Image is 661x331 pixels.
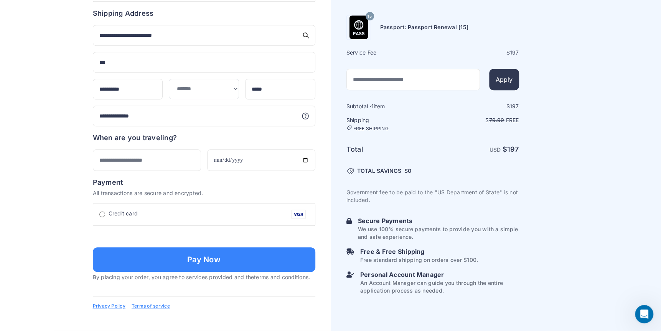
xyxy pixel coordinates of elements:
[93,132,177,143] h6: When are you traveling?
[353,126,389,132] span: FREE SHIPPING
[371,103,374,110] span: 1
[346,144,432,155] h6: Total
[302,112,309,120] svg: More information
[93,303,125,309] a: Privacy Policy
[510,103,519,110] span: 197
[93,273,315,281] p: By placing your order, you agree to services provided and the .
[358,226,519,241] p: We use 100% secure payments to provide you with a simple and safe experience.
[93,247,315,272] button: Pay Now
[434,103,519,111] div: $
[510,50,519,56] span: 197
[503,146,519,154] strong: $
[380,24,468,31] h6: Passport: Passport Renewal [15]
[109,210,138,217] span: Credit card
[489,69,519,91] button: Apply
[360,257,478,264] p: Free standard shipping on orders over $100.
[254,274,308,280] a: terms and conditions
[346,49,432,57] h6: Service Fee
[132,303,170,309] a: Terms of service
[434,49,519,57] div: $
[360,280,519,295] p: An Account Manager can guide you through the entire application process as needed.
[93,189,315,197] p: All transactions are secure and encrypted.
[404,167,412,175] span: $
[506,117,519,124] span: Free
[434,117,519,124] p: $
[368,12,371,22] span: 15
[360,270,519,280] h6: Personal Account Manager
[357,167,401,175] span: TOTAL SAVINGS
[346,189,519,204] p: Government fee to be paid to the "US Department of State" is not included.
[346,103,432,111] h6: Subtotal · item
[358,217,519,226] h6: Secure Payments
[490,147,501,153] span: USD
[635,305,653,323] iframe: Intercom live chat
[93,177,315,188] h6: Payment
[489,117,504,124] span: 79.99
[507,146,519,154] span: 197
[360,247,478,257] h6: Free & Free Shipping
[291,210,306,219] img: Visa
[408,168,411,174] span: 0
[346,117,432,132] h6: Shipping
[93,8,315,19] h6: Shipping Address
[347,16,371,40] img: Product Name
